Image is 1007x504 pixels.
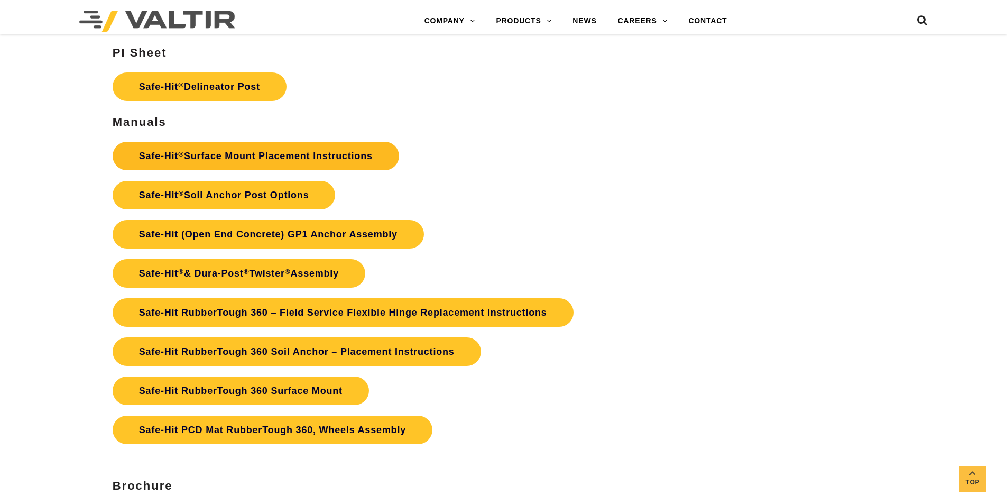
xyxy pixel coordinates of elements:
[178,81,184,89] sup: ®
[113,259,365,288] a: Safe-Hit®& Dura-Post®Twister®Assembly
[113,298,574,327] a: Safe-Hit RubberTough 360 – Field Service Flexible Hinge Replacement Instructions
[178,150,184,158] sup: ®
[678,11,737,32] a: CONTACT
[178,268,184,276] sup: ®
[113,479,173,492] strong: Brochure
[244,268,250,276] sup: ®
[486,11,562,32] a: PRODUCTS
[113,416,432,444] a: Safe-Hit PCD Mat RubberTough 360, Wheels Assembly
[178,189,184,197] sup: ®
[607,11,678,32] a: CAREERS
[113,72,287,101] a: Safe-Hit®Delineator Post
[285,268,291,276] sup: ®
[113,181,336,209] a: Safe-Hit®Soil Anchor Post Options
[562,11,607,32] a: NEWS
[113,142,399,170] a: Safe-Hit®Surface Mount Placement Instructions
[79,11,235,32] img: Valtir
[113,115,167,129] strong: Manuals
[959,476,986,489] span: Top
[113,220,424,249] a: Safe-Hit (Open End Concrete) GP1 Anchor Assembly
[113,337,481,366] a: Safe-Hit RubberTough 360 Soil Anchor – Placement Instructions
[113,46,167,59] strong: PI Sheet
[414,11,486,32] a: COMPANY
[113,377,369,405] a: Safe-Hit RubberTough 360 Surface Mount
[959,466,986,492] a: Top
